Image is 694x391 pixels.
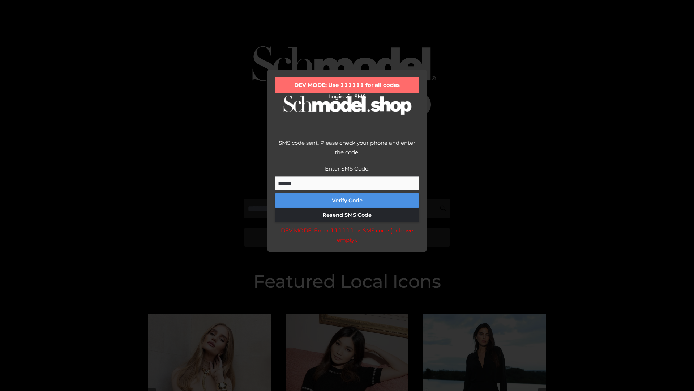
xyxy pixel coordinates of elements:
[275,138,419,164] div: SMS code sent. Please check your phone and enter the code.
[275,226,419,244] div: DEV MODE: Enter 111111 as SMS code (or leave empty).
[275,93,419,100] h2: Login via SMS
[325,165,369,172] label: Enter SMS Code:
[275,77,419,93] div: DEV MODE: Use 111111 for all codes
[275,193,419,208] button: Verify Code
[275,208,419,222] button: Resend SMS Code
